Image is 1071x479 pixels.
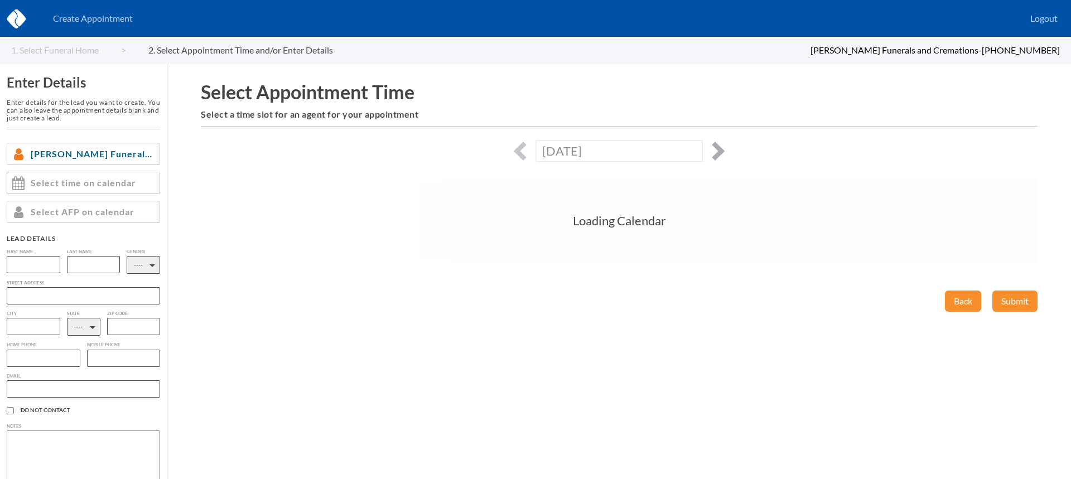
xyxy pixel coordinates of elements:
[67,311,100,316] label: State
[7,424,160,429] label: Notes
[21,407,160,414] span: Do Not Contact
[31,149,155,159] span: [PERSON_NAME] Funerals and Cremations
[67,249,120,254] label: Last Name
[7,280,160,286] label: Street Address
[7,342,80,347] label: Home Phone
[201,81,1038,103] h1: Select Appointment Time
[945,291,981,312] button: Back
[7,99,160,122] h6: Enter details for the lead you want to create. You can also leave the appointment details blank a...
[31,207,134,217] span: Select AFP on calendar
[7,75,160,90] h3: Enter Details
[7,311,60,316] label: City
[992,291,1038,312] button: Submit
[148,45,355,55] a: 2. Select Appointment Time and/or Enter Details
[31,178,136,188] span: Select time on calendar
[11,45,126,55] a: 1. Select Funeral Home
[7,249,60,254] label: First Name
[127,249,160,254] label: Gender
[107,311,161,316] label: Zip Code
[7,374,160,379] label: Email
[811,45,982,55] span: [PERSON_NAME] Funerals and Cremations -
[7,234,160,243] div: Lead Details
[201,179,1038,263] div: Loading Calendar
[982,45,1060,55] span: [PHONE_NUMBER]
[201,109,1038,119] h6: Select a time slot for an agent for your appointment
[87,342,161,347] label: Mobile Phone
